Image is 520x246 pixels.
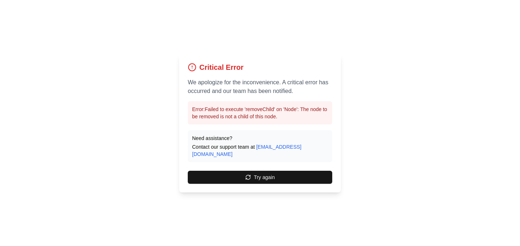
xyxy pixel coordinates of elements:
p: We apologize for the inconvenience. A critical error has occurred and our team has been notified. [188,78,332,96]
p: Error: Failed to execute 'removeChild' on 'Node': The node to be removed is not a child of this n... [192,106,328,120]
p: Need assistance? [192,135,328,142]
button: Try again [188,171,332,184]
h1: Critical Error [199,62,243,72]
p: Contact our support team at [192,143,328,158]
